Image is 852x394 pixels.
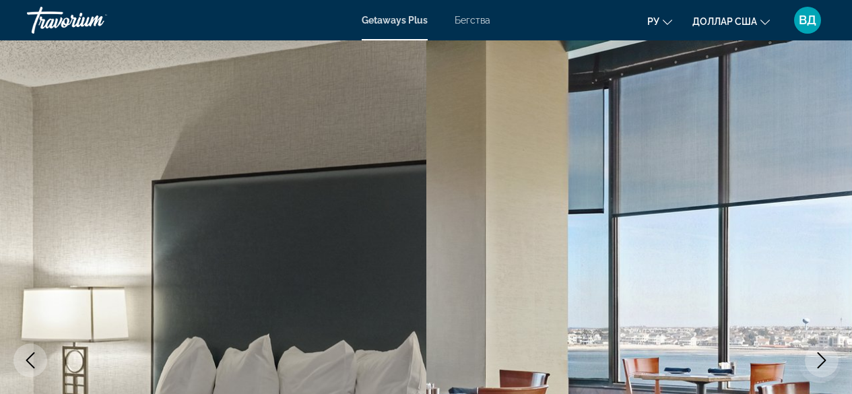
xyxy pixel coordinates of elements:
a: Бегства [455,15,490,26]
button: Изменить валюту [692,11,770,31]
font: ВД [799,13,816,27]
button: Previous image [13,343,47,377]
font: ру [647,16,659,27]
font: доллар США [692,16,757,27]
button: Изменить язык [647,11,672,31]
button: Меню пользователя [790,6,825,34]
iframe: Кнопка запуска окна обмена сообщениями [798,340,841,383]
a: Getaways Plus [362,15,428,26]
a: Травориум [27,3,162,38]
